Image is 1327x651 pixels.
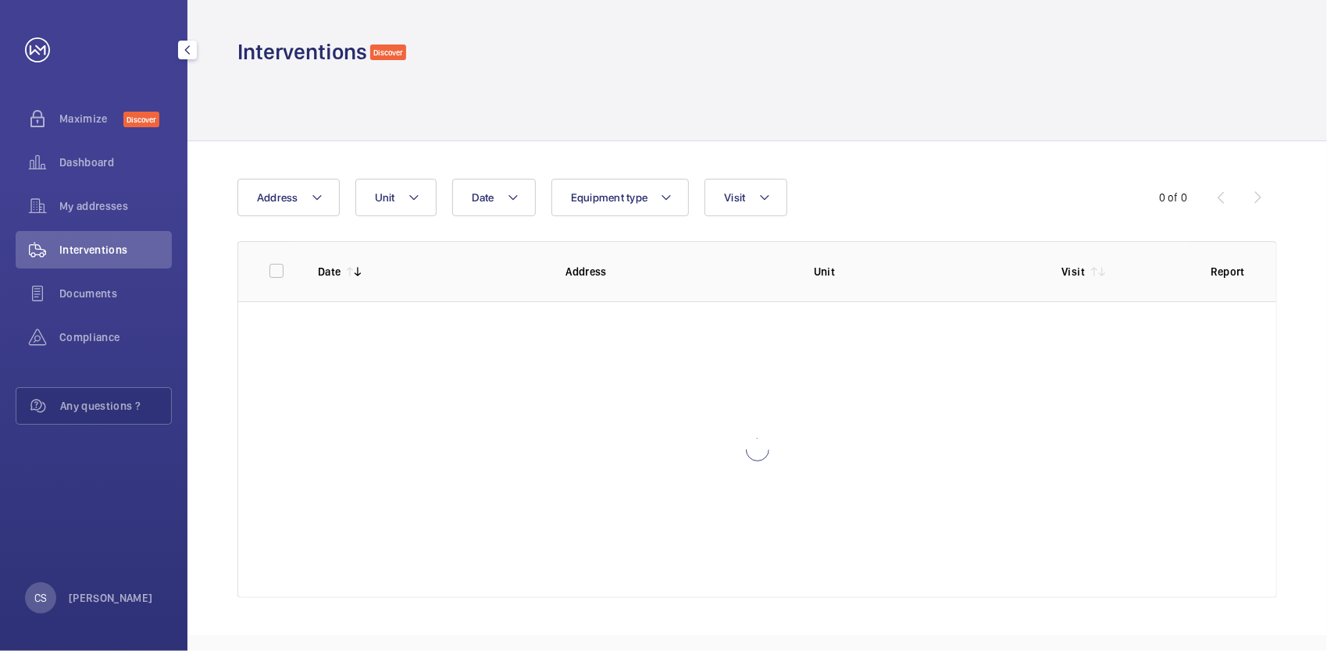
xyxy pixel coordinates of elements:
[1211,264,1245,279] p: Report
[551,179,690,216] button: Equipment type
[370,44,406,60] span: Discover
[237,37,367,66] h1: Interventions
[123,112,159,127] span: Discover
[571,191,648,204] span: Equipment type
[34,590,47,606] p: CS
[452,179,536,216] button: Date
[705,179,787,216] button: Visit
[257,191,298,204] span: Address
[60,398,171,414] span: Any questions ?
[59,198,172,214] span: My addresses
[59,155,172,170] span: Dashboard
[318,264,341,279] p: Date
[472,191,494,204] span: Date
[59,329,172,345] span: Compliance
[59,286,172,301] span: Documents
[724,191,745,204] span: Visit
[355,179,437,216] button: Unit
[1159,190,1187,205] div: 0 of 0
[237,179,340,216] button: Address
[1061,264,1085,279] p: Visit
[814,264,1036,279] p: Unit
[59,111,123,126] span: Maximize
[375,191,395,204] span: Unit
[69,590,153,606] p: [PERSON_NAME]
[565,264,788,279] p: Address
[59,242,172,258] span: Interventions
